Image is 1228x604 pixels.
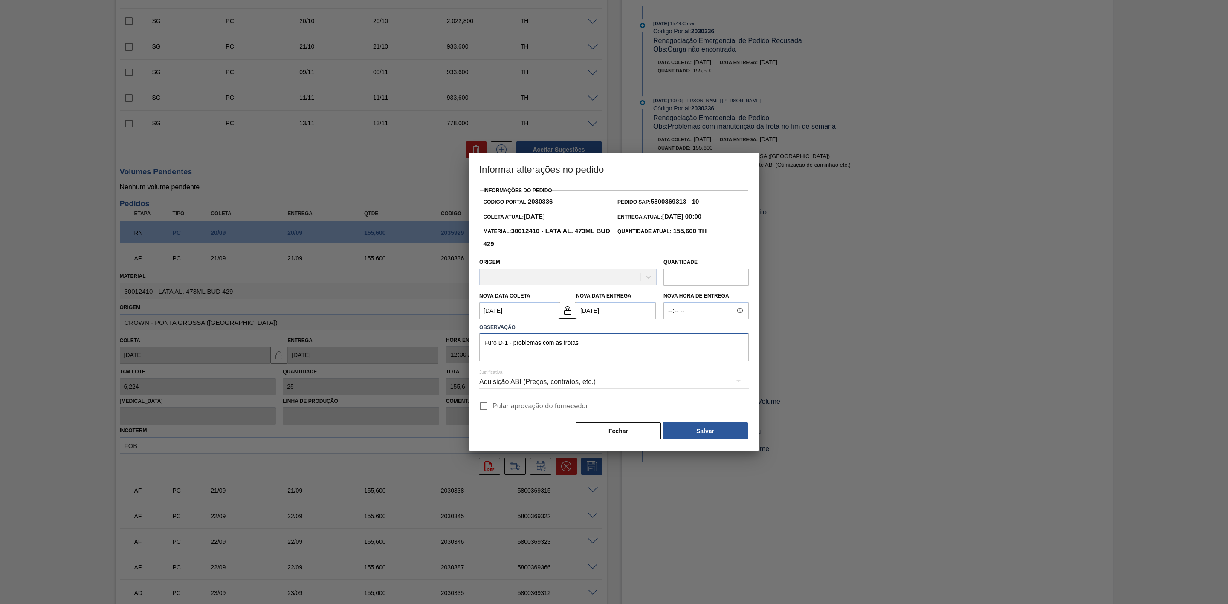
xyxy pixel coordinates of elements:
span: Entrega Atual: [617,214,701,220]
span: Pedido SAP: [617,199,699,205]
h3: Informar alterações no pedido [469,153,759,185]
button: Salvar [663,422,748,439]
div: Aquisição ABI (Preços, contratos, etc.) [479,370,749,394]
span: Pular aprovação do fornecedor [492,401,588,411]
textarea: Furo D-1 - problemas com as frotas [479,333,749,361]
strong: 2030336 [528,198,553,205]
label: Quantidade [663,259,698,265]
button: Fechar [576,422,661,439]
span: Material: [483,228,610,247]
label: Nova Data Entrega [576,293,631,299]
label: Informações do Pedido [484,188,552,194]
input: dd/mm/yyyy [576,302,656,319]
strong: 5800369313 - 10 [651,198,699,205]
button: locked [559,302,576,319]
span: Quantidade Atual: [617,228,707,234]
strong: [DATE] [524,213,545,220]
strong: 30012410 - LATA AL. 473ML BUD 429 [483,227,610,247]
img: locked [562,305,573,315]
strong: [DATE] 00:00 [662,213,701,220]
span: Coleta Atual: [483,214,544,220]
label: Nova Hora de Entrega [663,290,749,302]
input: dd/mm/yyyy [479,302,559,319]
span: Código Portal: [483,199,553,205]
label: Origem [479,259,500,265]
label: Nova Data Coleta [479,293,530,299]
strong: 155,600 TH [672,227,707,234]
label: Observação [479,321,749,334]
